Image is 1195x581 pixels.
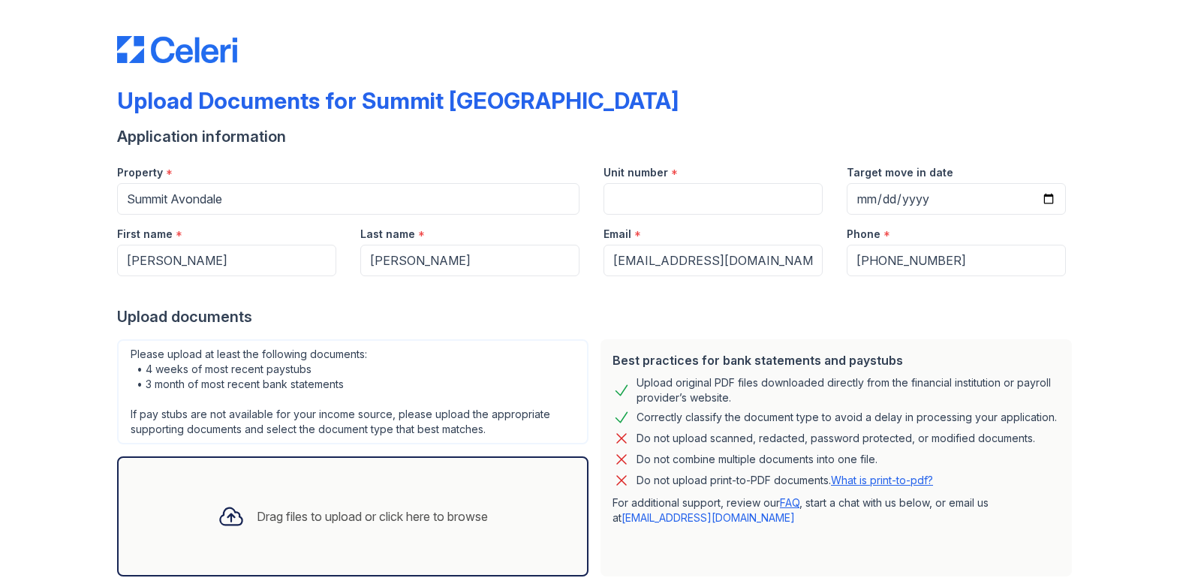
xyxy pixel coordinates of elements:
div: Application information [117,126,1078,147]
label: Phone [847,227,880,242]
div: Do not combine multiple documents into one file. [637,450,877,468]
div: Please upload at least the following documents: • 4 weeks of most recent paystubs • 3 month of mo... [117,339,588,444]
label: Unit number [604,165,668,180]
div: Upload documents [117,306,1078,327]
a: [EMAIL_ADDRESS][DOMAIN_NAME] [622,511,795,524]
div: Drag files to upload or click here to browse [257,507,488,525]
p: Do not upload print-to-PDF documents. [637,473,933,488]
p: For additional support, review our , start a chat with us below, or email us at [613,495,1060,525]
label: Property [117,165,163,180]
div: Best practices for bank statements and paystubs [613,351,1060,369]
label: Target move in date [847,165,953,180]
div: Correctly classify the document type to avoid a delay in processing your application. [637,408,1057,426]
div: Upload original PDF files downloaded directly from the financial institution or payroll provider’... [637,375,1060,405]
div: Upload Documents for Summit [GEOGRAPHIC_DATA] [117,87,679,114]
label: Last name [360,227,415,242]
a: What is print-to-pdf? [831,474,933,486]
a: FAQ [780,496,799,509]
img: CE_Logo_Blue-a8612792a0a2168367f1c8372b55b34899dd931a85d93a1a3d3e32e68fde9ad4.png [117,36,237,63]
label: First name [117,227,173,242]
div: Do not upload scanned, redacted, password protected, or modified documents. [637,429,1035,447]
label: Email [604,227,631,242]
